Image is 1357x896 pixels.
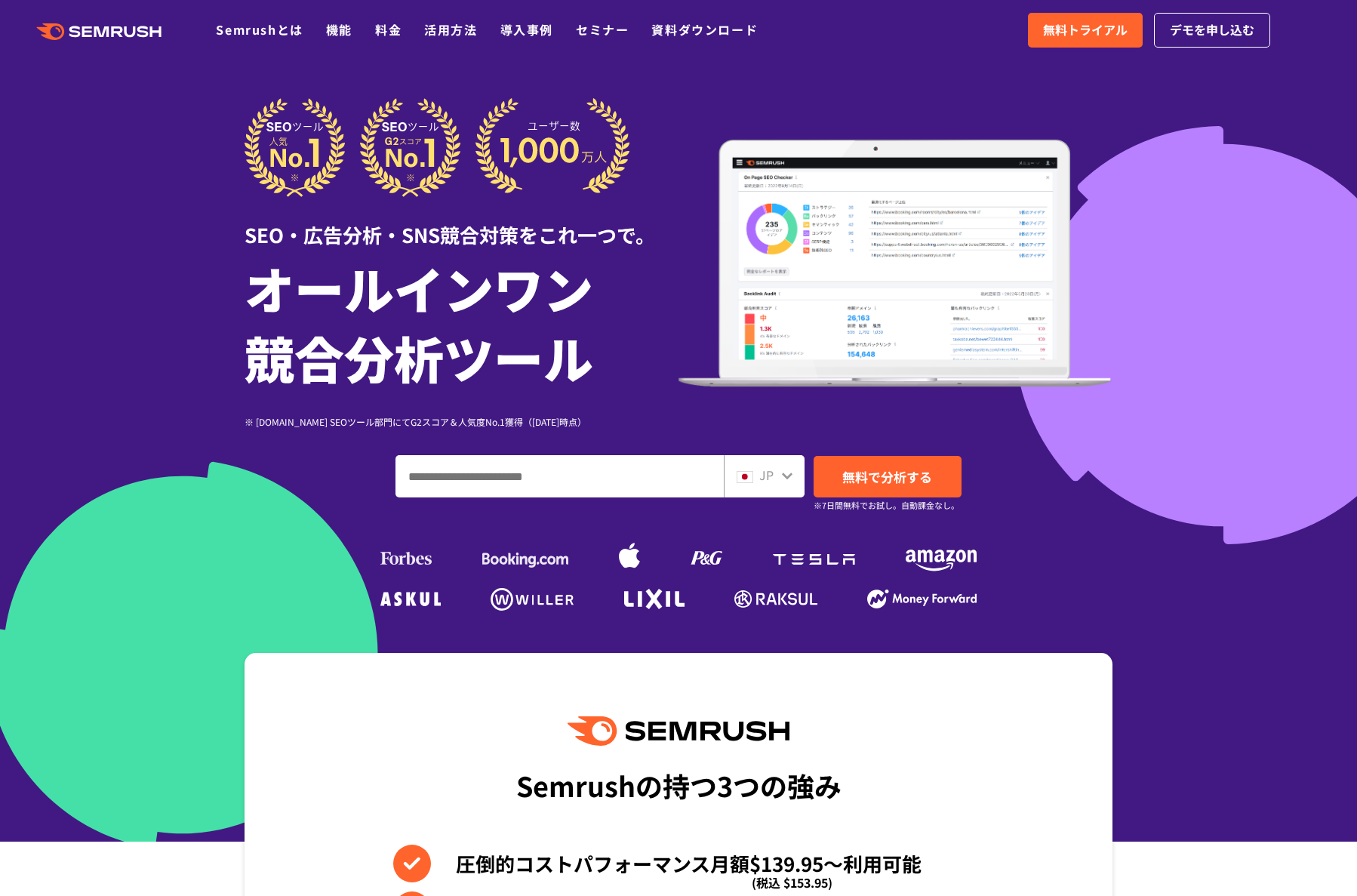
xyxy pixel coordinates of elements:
a: 導入事例 [500,20,553,38]
a: 資料ダウンロード [651,20,758,38]
a: 機能 [326,20,352,38]
span: 無料で分析する [842,467,932,486]
span: 無料トライアル [1043,20,1128,40]
small: ※7日間無料でお試し。自動課金なし。 [814,498,959,513]
input: ドメイン、キーワードまたはURLを入力してください [396,456,723,497]
img: Semrush [568,716,789,746]
a: デモを申し込む [1154,13,1270,48]
a: 無料トライアル [1028,13,1143,48]
a: Semrushとは [216,20,303,38]
div: ※ [DOMAIN_NAME] SEOツール部門にてG2スコア＆人気度No.1獲得（[DATE]時点） [245,414,678,429]
div: Semrushの持つ3つの強み [516,757,842,813]
li: 圧倒的コストパフォーマンス月額$139.95〜利用可能 [393,845,965,882]
a: 活用方法 [424,20,477,38]
a: 無料で分析する [814,456,962,497]
a: 料金 [375,20,402,38]
div: SEO・広告分析・SNS競合対策をこれ一つで。 [245,197,678,249]
span: JP [759,466,774,484]
a: セミナー [576,20,629,38]
span: デモを申し込む [1170,20,1254,40]
h1: オールインワン 競合分析ツール [245,253,678,392]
